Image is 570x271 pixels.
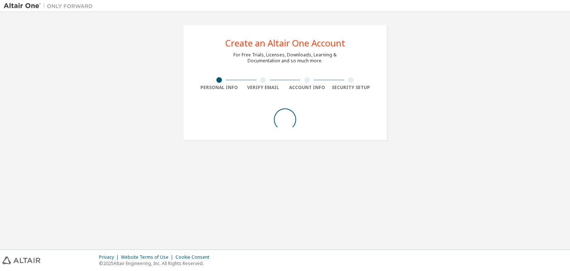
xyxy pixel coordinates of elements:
[233,52,337,64] div: For Free Trials, Licenses, Downloads, Learning & Documentation and so much more.
[225,39,345,48] div: Create an Altair One Account
[4,2,96,10] img: Altair One
[197,85,241,91] div: Personal Info
[99,254,121,260] div: Privacy
[99,260,214,267] p: © 2025 Altair Engineering, Inc. All Rights Reserved.
[329,85,373,91] div: Security Setup
[285,85,329,91] div: Account Info
[241,85,285,91] div: Verify Email
[121,254,176,260] div: Website Terms of Use
[2,257,40,264] img: altair_logo.svg
[176,254,214,260] div: Cookie Consent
